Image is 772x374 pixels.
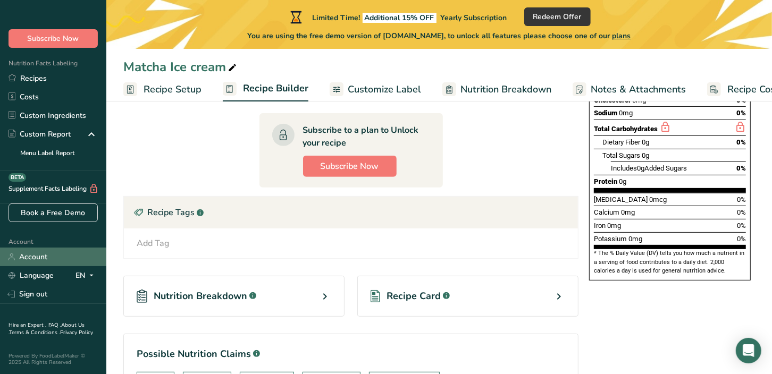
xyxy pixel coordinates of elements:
div: Add Tag [137,237,170,250]
span: Notes & Attachments [591,82,686,97]
section: * The % Daily Value (DV) tells you how much a nutrient in a serving of food contributes to a dail... [594,249,746,275]
a: Notes & Attachments [573,78,686,101]
span: Recipe Setup [144,82,202,97]
div: Powered By FoodLabelMaker © 2025 All Rights Reserved [9,353,98,365]
span: [MEDICAL_DATA] [594,195,648,203]
button: Subscribe Now [303,156,397,177]
span: plans [612,31,631,41]
span: Includes Added Sugars [611,164,687,172]
span: Iron [594,222,606,229]
div: Open Intercom Messenger [736,338,761,363]
h1: Possible Nutrition Claims [137,347,565,361]
span: 0% [736,138,746,146]
span: Recipe Builder [243,81,308,96]
span: 0g [637,164,644,172]
a: Book a Free Demo [9,203,98,222]
span: 0mg [621,208,635,216]
a: Hire an Expert . [9,321,46,329]
span: Total Carbohydrates [594,125,658,133]
span: Recipe Card [387,289,441,303]
a: About Us . [9,321,85,336]
div: Subscribe to a plan to Unlock your recipe [303,124,422,149]
a: Recipe Builder [223,76,308,102]
span: Subscribe Now [321,160,379,173]
span: 0g [619,177,626,185]
span: 0% [737,222,746,229]
span: 0% [737,195,746,203]
span: Sodium [594,109,617,117]
span: Yearly Subscription [441,13,507,23]
a: Privacy Policy [60,329,93,336]
a: Customize Label [330,78,421,101]
div: Recipe Tags [124,197,578,228]
div: Limited Time! [288,11,507,23]
span: Total Sugars [602,151,640,159]
span: 0% [736,109,746,117]
span: Calcium [594,208,619,216]
span: You are using the free demo version of [DOMAIN_NAME], to unlock all features please choose one of... [248,30,631,41]
a: Nutrition Breakdown [442,78,551,101]
span: Protein [594,177,617,185]
span: 0mg [628,235,642,243]
span: 0% [737,235,746,243]
span: Nutrition Breakdown [460,82,551,97]
a: FAQ . [48,321,61,329]
button: Subscribe Now [9,29,98,48]
a: Terms & Conditions . [9,329,60,336]
a: Recipe Setup [123,78,202,101]
span: 0% [737,208,746,216]
span: Redeem Offer [533,11,582,22]
span: 0mg [632,96,646,104]
span: 0% [736,96,746,104]
button: Redeem Offer [524,7,591,26]
div: Matcha Ice cream [123,57,239,76]
span: Dietary Fiber [602,138,640,146]
span: 0mg [607,222,621,229]
span: Additional 15% OFF [363,13,437,23]
span: 0g [642,138,649,146]
span: Nutrition Breakdown [154,289,247,303]
span: Cholesterol [594,96,631,104]
span: 0mg [619,109,633,117]
span: 0% [736,164,746,172]
span: Subscribe Now [28,33,79,44]
span: 0mcg [649,195,667,203]
a: Language [9,266,54,285]
span: Customize Label [348,82,421,97]
div: BETA [9,173,26,182]
div: EN [75,269,98,282]
span: 0g [642,151,649,159]
span: Potassium [594,235,627,243]
div: Custom Report [9,129,71,140]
